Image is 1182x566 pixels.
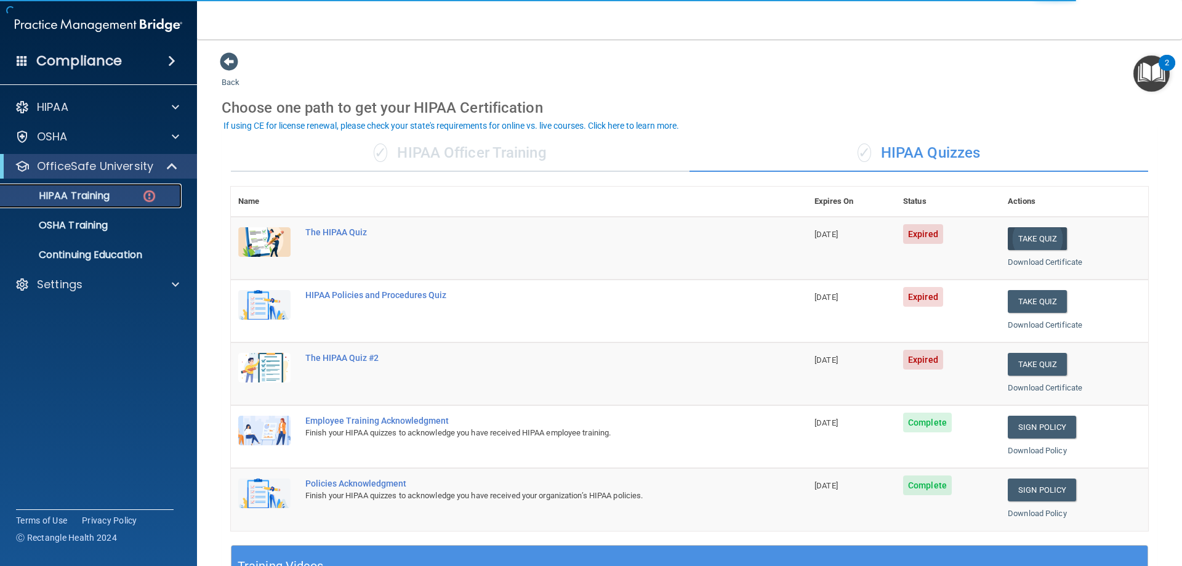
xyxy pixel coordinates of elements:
div: Finish your HIPAA quizzes to acknowledge you have received your organization’s HIPAA policies. [305,488,746,503]
div: Finish your HIPAA quizzes to acknowledge you have received HIPAA employee training. [305,426,746,440]
p: HIPAA Training [8,190,110,202]
div: The HIPAA Quiz #2 [305,353,746,363]
a: Sign Policy [1008,416,1076,439]
p: OSHA [37,129,68,144]
span: Expired [903,350,943,370]
span: [DATE] [814,293,838,302]
p: Settings [37,277,82,292]
a: Privacy Policy [82,514,137,527]
span: Expired [903,224,943,244]
span: ✓ [858,144,871,162]
button: Take Quiz [1008,227,1067,250]
span: [DATE] [814,418,838,427]
p: OSHA Training [8,219,108,232]
a: Download Certificate [1008,257,1082,267]
a: Back [222,63,239,87]
a: OSHA [15,129,179,144]
span: [DATE] [814,481,838,490]
div: If using CE for license renewal, please check your state's requirements for online vs. live cours... [223,121,679,130]
button: Open Resource Center, 2 new notifications [1133,55,1170,92]
p: OfficeSafe University [37,159,153,174]
div: HIPAA Officer Training [231,135,689,172]
a: Settings [15,277,179,292]
iframe: Drift Widget Chat Controller [969,479,1167,528]
th: Status [896,187,1000,217]
a: OfficeSafe University [15,159,179,174]
p: HIPAA [37,100,68,115]
div: The HIPAA Quiz [305,227,746,237]
a: Download Certificate [1008,383,1082,392]
button: Take Quiz [1008,353,1067,376]
h4: Compliance [36,52,122,70]
img: PMB logo [15,13,182,38]
div: HIPAA Policies and Procedures Quiz [305,290,746,300]
a: Terms of Use [16,514,67,527]
span: Ⓒ Rectangle Health 2024 [16,532,117,544]
div: Employee Training Acknowledgment [305,416,746,426]
th: Actions [1000,187,1148,217]
div: Choose one path to get your HIPAA Certification [222,90,1157,126]
div: 2 [1165,63,1169,79]
div: HIPAA Quizzes [689,135,1148,172]
th: Expires On [807,187,896,217]
span: [DATE] [814,355,838,365]
th: Name [231,187,298,217]
button: Take Quiz [1008,290,1067,313]
button: If using CE for license renewal, please check your state's requirements for online vs. live cours... [222,119,681,132]
a: Download Certificate [1008,320,1082,329]
p: Continuing Education [8,249,176,261]
span: ✓ [374,144,387,162]
span: Complete [903,475,952,495]
span: Complete [903,413,952,432]
img: danger-circle.6113f641.png [142,188,157,204]
a: HIPAA [15,100,179,115]
a: Download Policy [1008,446,1067,455]
div: Policies Acknowledgment [305,479,746,488]
span: [DATE] [814,230,838,239]
span: Expired [903,287,943,307]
